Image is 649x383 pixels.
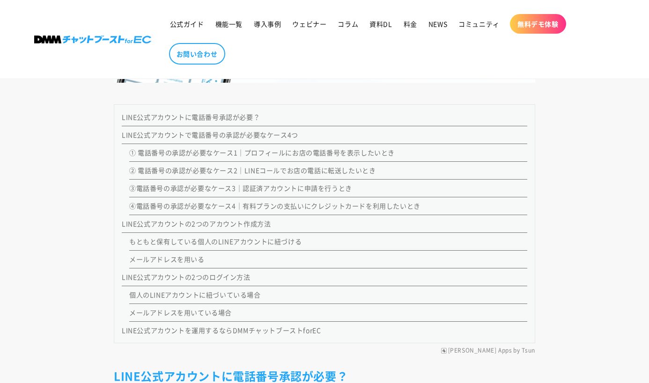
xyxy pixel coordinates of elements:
[522,347,535,354] a: Tsun
[164,14,210,34] a: 公式ガイド
[114,369,535,383] h2: LINE公式アカウントに電話番号承認が必要？
[369,20,392,28] span: 資料DL
[517,20,559,28] span: 無料デモ体験
[129,290,261,299] a: 個人のLINEアカウントに紐づいている場合
[423,14,453,34] a: NEWS
[364,14,398,34] a: 資料DL
[292,20,326,28] span: ウェビナー
[513,347,520,354] span: by
[441,348,447,354] img: RuffRuff Apps
[129,166,376,175] a: ② 電話番号の承認が必要なケース2｜LINEコールでお店の電話に転送したいとき
[129,183,352,193] a: ③電話番号の承認が必要なケース3｜認証済アカウントに申請を行うとき
[129,148,395,157] a: ① 電話番号の承認が必要なケース1｜プロフィールにお店の電話番号を表示したいとき
[428,20,447,28] span: NEWS
[122,130,298,139] a: LINE公式アカウントで電話番号の承認が必要なケース4つ
[129,237,302,246] a: もともと保有している個人のLINEアカウントに紐づける
[169,43,225,65] a: お問い合わせ
[177,50,218,58] span: お問い合わせ
[129,308,232,317] a: メールアドレスを用いている場合
[287,14,332,34] a: ウェビナー
[129,254,205,264] a: メールアドレスを用いる
[448,347,512,354] a: [PERSON_NAME] Apps
[510,14,566,34] a: 無料デモ体験
[404,20,417,28] span: 料金
[248,14,287,34] a: 導入事例
[338,20,358,28] span: コラム
[254,20,281,28] span: 導入事例
[34,36,151,43] img: 株式会社DMM Boost
[453,14,505,34] a: コミュニティ
[122,272,251,282] a: LINE公式アカウントの2つのログイン方法
[170,20,204,28] span: 公式ガイド
[122,112,260,122] a: LINE公式アカウントに電話番号承認が必要？
[210,14,248,34] a: 機能一覧
[332,14,364,34] a: コラム
[122,325,321,335] a: LINE公式アカウントを運用するならDMMチャットブーストforEC
[398,14,423,34] a: 料金
[458,20,500,28] span: コミュニティ
[215,20,243,28] span: 機能一覧
[122,219,271,228] a: LINE公式アカウントの2つのアカウント作成方法
[129,201,420,210] a: ④電話番号の承認が必要なケース4｜有料プランの支払いにクレジットカードを利用したいとき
